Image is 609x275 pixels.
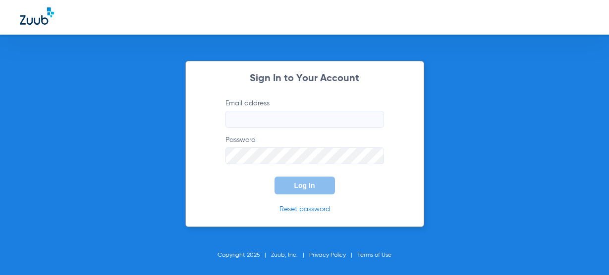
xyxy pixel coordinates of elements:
button: Log In [275,177,335,194]
a: Terms of Use [357,252,391,258]
label: Email address [225,98,384,128]
input: Email address [225,111,384,128]
img: Zuub Logo [20,7,54,25]
a: Reset password [279,206,330,213]
span: Log In [294,182,315,189]
input: Password [225,147,384,164]
li: Copyright 2025 [218,250,271,260]
iframe: Chat Widget [559,228,609,275]
li: Zuub, Inc. [271,250,309,260]
a: Privacy Policy [309,252,346,258]
label: Password [225,135,384,164]
h2: Sign In to Your Account [211,74,399,84]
